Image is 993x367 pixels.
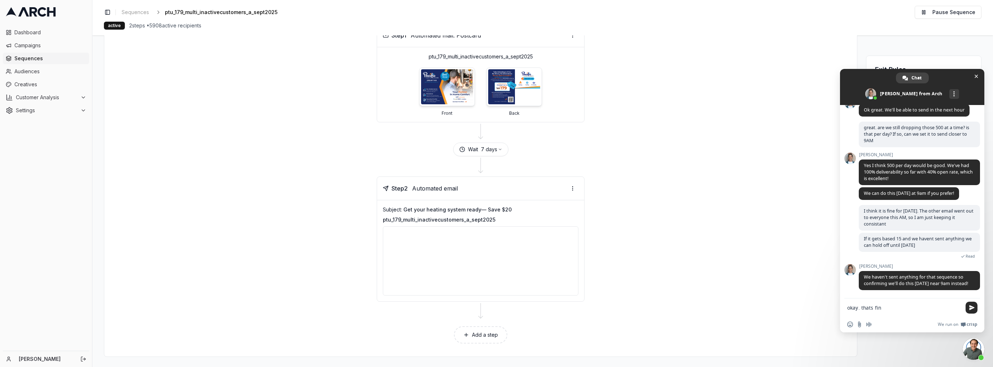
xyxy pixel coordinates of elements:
[864,274,968,287] span: We haven't sent anything for that sequence so confirming we'll do this [DATE] near 9am instead!
[122,9,149,16] span: Sequences
[14,29,86,36] span: Dashboard
[14,81,86,88] span: Creatives
[14,55,86,62] span: Sequences
[864,190,954,196] span: We can do this [DATE] at 9am if you prefer!
[911,73,922,83] span: Chat
[915,6,981,19] button: Pause Sequence
[129,22,201,29] span: 2 steps • 5908 active recipients
[119,7,289,17] nav: breadcrumb
[3,66,89,77] a: Audiences
[847,305,961,311] textarea: Compose your message...
[411,31,481,40] span: Automated mail: Postcard
[78,354,88,364] button: Log out
[864,236,972,248] span: If it gets based 15 and we havent sent anything we can hold off until [DATE]
[421,69,473,104] img: ptu_179_multi_inactivecustomers_a_sept2025 - Front
[866,322,872,327] span: Audio message
[938,322,977,327] a: We run onCrisp
[383,206,402,213] span: Subject:
[864,124,969,144] span: great. are we still dropping those 500 at a time? is that per day? If so, can we set it to send c...
[966,302,977,314] span: Send
[972,73,980,80] span: Close chat
[391,31,406,40] span: Step 1
[509,110,520,116] p: Back
[14,68,86,75] span: Audiences
[3,79,89,90] a: Creatives
[3,53,89,64] a: Sequences
[864,107,964,113] span: Ok great. We'll be able to send in the next hour
[3,27,89,38] a: Dashboard
[19,355,73,363] a: [PERSON_NAME]
[488,69,540,104] img: ptu_179_multi_inactivecustomers_a_sept2025 - Back
[468,146,478,153] span: Wait
[442,110,452,116] p: Front
[383,53,578,60] p: ptu_179_multi_inactivecustomers_a_sept2025
[864,208,974,227] span: I think it is fine for [DATE]. The other email went out to everyone this AM, so I am just keeping...
[383,216,578,223] p: ptu_179_multi_inactivecustomers_a_sept2025
[16,94,78,101] span: Customer Analysis
[847,322,853,327] span: Insert an emoji
[859,264,980,269] span: [PERSON_NAME]
[864,162,973,182] span: Yes I think 500 per day would be good. We've had 100% deliverability so far with 40% open rate, w...
[938,322,958,327] span: We run on
[3,40,89,51] a: Campaigns
[963,338,984,360] div: Close chat
[454,326,507,344] button: Add a step
[896,73,929,83] div: Chat
[391,184,408,193] span: Step 2
[119,7,152,17] a: Sequences
[104,22,125,30] div: active
[966,254,975,259] span: Read
[481,146,502,153] button: 7 days
[16,107,78,114] span: Settings
[3,92,89,103] button: Customer Analysis
[412,184,458,193] span: Automated email
[165,9,277,16] span: ptu_179_multi_inactivecustomers_a_sept2025
[403,206,512,213] span: Get your heating system ready— Save $20
[3,105,89,116] button: Settings
[875,65,972,75] h3: Exit Rules
[857,322,862,327] span: Send a file
[14,42,86,49] span: Campaigns
[859,152,980,157] span: [PERSON_NAME]
[967,322,977,327] span: Crisp
[949,89,959,99] div: More channels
